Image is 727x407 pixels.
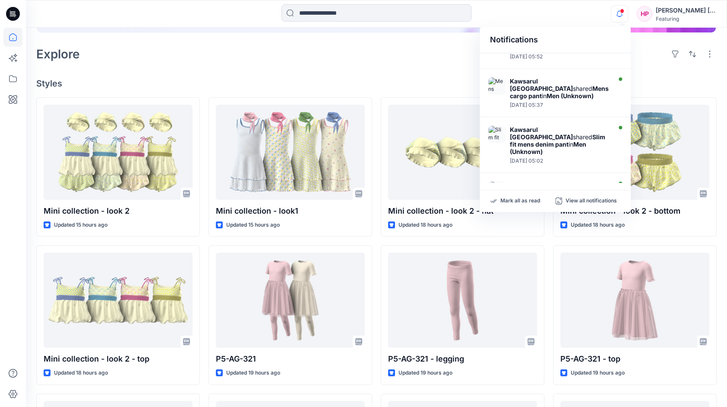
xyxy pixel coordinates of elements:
[510,54,612,60] div: Tuesday, September 09, 2025 05:52
[398,221,452,230] p: Updated 18 hours ago
[510,158,609,164] div: Tuesday, September 02, 2025 05:02
[388,253,537,348] a: P5-AG-321 - legging
[54,221,107,230] p: Updated 15 hours ago
[226,221,280,230] p: Updated 15 hours ago
[560,353,709,365] p: P5-AG-321 - top
[510,133,605,148] strong: Slim fit mens denim pant
[226,369,280,378] p: Updated 19 hours ago
[388,205,537,217] p: Mini collection - look 2 - hat
[488,126,506,143] img: Slim fit mens denim pant
[510,77,573,92] strong: Kawsarul [GEOGRAPHIC_DATA]
[566,197,617,205] p: View all notifications
[216,253,365,348] a: P5-AG-321
[510,141,586,155] strong: Men (Unknown)
[216,105,365,200] a: Mini collection - look1
[54,369,108,378] p: Updated 18 hours ago
[216,205,365,217] p: Mini collection - look1
[36,78,717,89] h4: Styles
[510,182,609,211] div: has updated with
[637,6,652,22] div: HP
[488,77,506,95] img: Mens cargo pant
[488,182,506,199] img: Loose fit pant
[44,105,193,200] a: Mini collection - look 2
[44,253,193,348] a: Mini collection - look 2 - top
[656,5,716,16] div: [PERSON_NAME] [PERSON_NAME]
[510,77,609,99] div: shared in
[510,85,609,99] strong: Mens cargo pant
[656,16,716,22] div: Featuring
[36,47,80,61] h2: Explore
[44,353,193,365] p: Mini collection - look 2 - top
[500,197,540,205] p: Mark all as read
[510,126,609,155] div: shared in
[216,353,365,365] p: P5-AG-321
[510,182,573,196] strong: Kawsarul [GEOGRAPHIC_DATA]
[560,205,709,217] p: Mini collection - look 2 - bottom
[510,126,573,141] strong: Kawsarul [GEOGRAPHIC_DATA]
[560,253,709,348] a: P5-AG-321 - top
[571,369,625,378] p: Updated 19 hours ago
[388,105,537,200] a: Mini collection - look 2 - hat
[480,27,631,53] div: Notifications
[547,92,594,99] strong: Men (Unknown)
[44,205,193,217] p: Mini collection - look 2
[560,105,709,200] a: Mini collection - look 2 - bottom
[510,102,609,108] div: Tuesday, September 02, 2025 05:37
[388,353,537,365] p: P5-AG-321 - legging
[398,369,452,378] p: Updated 19 hours ago
[571,221,625,230] p: Updated 18 hours ago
